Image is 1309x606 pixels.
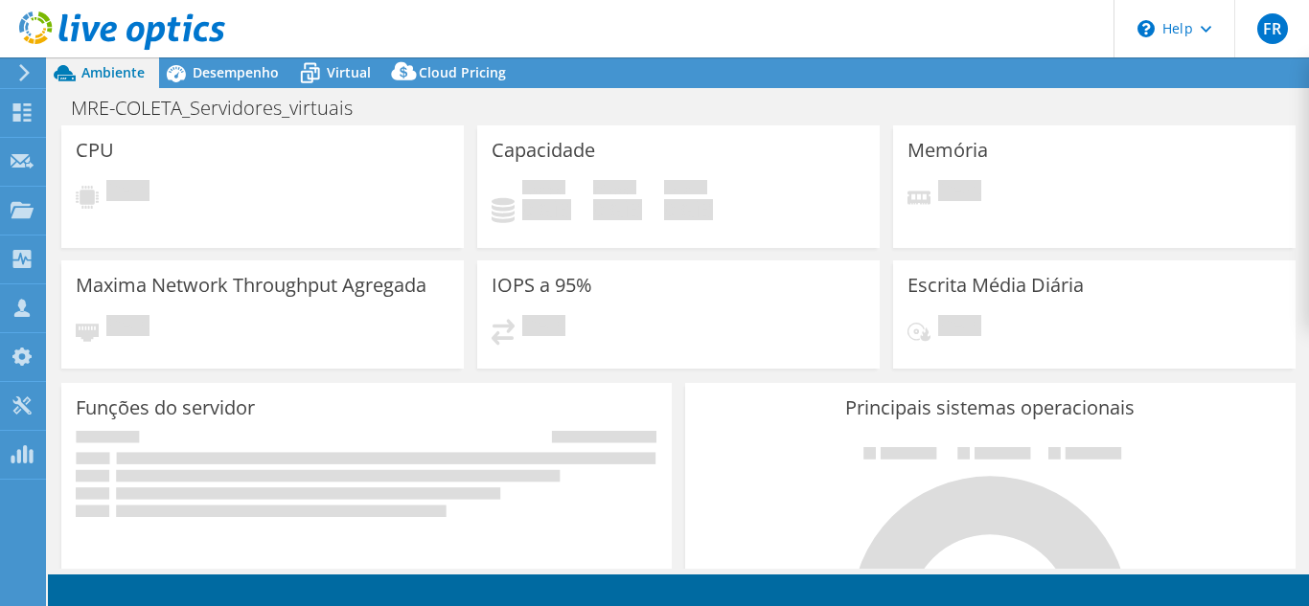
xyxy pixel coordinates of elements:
[81,63,145,81] span: Ambiente
[593,199,642,220] h4: 0 GiB
[76,140,114,161] h3: CPU
[106,180,149,206] span: Pendente
[593,180,636,199] span: Disponível
[193,63,279,81] span: Desempenho
[522,199,571,220] h4: 0 GiB
[907,140,988,161] h3: Memória
[938,315,981,341] span: Pendente
[76,275,426,296] h3: Maxima Network Throughput Agregada
[327,63,371,81] span: Virtual
[907,275,1084,296] h3: Escrita Média Diária
[76,397,255,418] h3: Funções do servidor
[1257,13,1288,44] span: FR
[522,315,565,341] span: Pendente
[1137,20,1155,37] svg: \n
[700,397,1281,418] h3: Principais sistemas operacionais
[419,63,506,81] span: Cloud Pricing
[522,180,565,199] span: Usado
[664,180,707,199] span: Total
[938,180,981,206] span: Pendente
[106,315,149,341] span: Pendente
[492,275,592,296] h3: IOPS a 95%
[664,199,713,220] h4: 0 GiB
[492,140,595,161] h3: Capacidade
[62,98,382,119] h1: MRE-COLETA_Servidores_virtuais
